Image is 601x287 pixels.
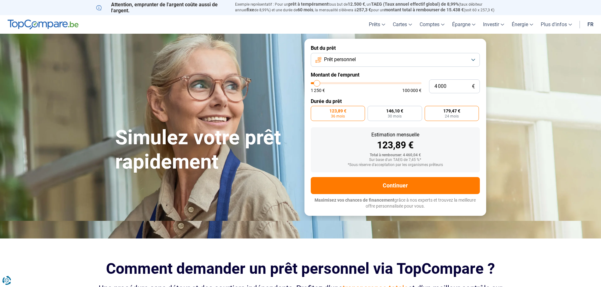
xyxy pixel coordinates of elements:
span: prêt à tempérament [288,2,328,7]
h1: Simulez votre prêt rapidement [115,126,297,174]
span: 257,3 € [356,7,371,12]
p: Attention, emprunter de l'argent coûte aussi de l'argent. [96,2,227,14]
span: Maximisez vos chances de financement [315,198,394,203]
label: But du prêt [311,45,480,51]
span: 146,10 € [386,109,403,113]
p: grâce à nos experts et trouvez la meilleure offre personnalisée pour vous. [311,197,480,210]
span: 1 250 € [311,88,325,93]
span: TAEG (Taux annuel effectif global) de 8,99% [371,2,459,7]
span: 60 mois [298,7,313,12]
span: fixe [247,7,254,12]
span: 123,89 € [329,109,346,113]
h2: Comment demander un prêt personnel via TopCompare ? [96,260,505,277]
span: 30 mois [388,114,402,118]
span: 24 mois [445,114,459,118]
a: Investir [479,15,508,34]
div: Total à rembourser: 4 460,04 € [316,153,475,158]
span: € [472,84,475,89]
a: Cartes [389,15,416,34]
button: Prêt personnel [311,53,480,67]
a: Plus d'infos [537,15,576,34]
button: Continuer [311,177,480,194]
a: Prêts [365,15,389,34]
a: Comptes [416,15,448,34]
p: Exemple représentatif : Pour un tous but de , un (taux débiteur annuel de 8,99%) et une durée de ... [235,2,505,13]
span: 100 000 € [402,88,421,93]
label: Durée du prêt [311,98,480,104]
span: 179,47 € [443,109,460,113]
a: Épargne [448,15,479,34]
div: 123,89 € [316,141,475,150]
span: montant total à rembourser de 15.438 € [384,7,464,12]
a: fr [584,15,597,34]
a: Énergie [508,15,537,34]
div: Estimation mensuelle [316,132,475,137]
span: 12.500 € [348,2,365,7]
span: 36 mois [331,114,345,118]
div: Sur base d'un TAEG de 7,45 %* [316,158,475,162]
div: *Sous réserve d'acceptation par les organismes prêteurs [316,163,475,167]
span: Prêt personnel [324,56,356,63]
label: Montant de l'emprunt [311,72,480,78]
img: TopCompare [8,20,79,30]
